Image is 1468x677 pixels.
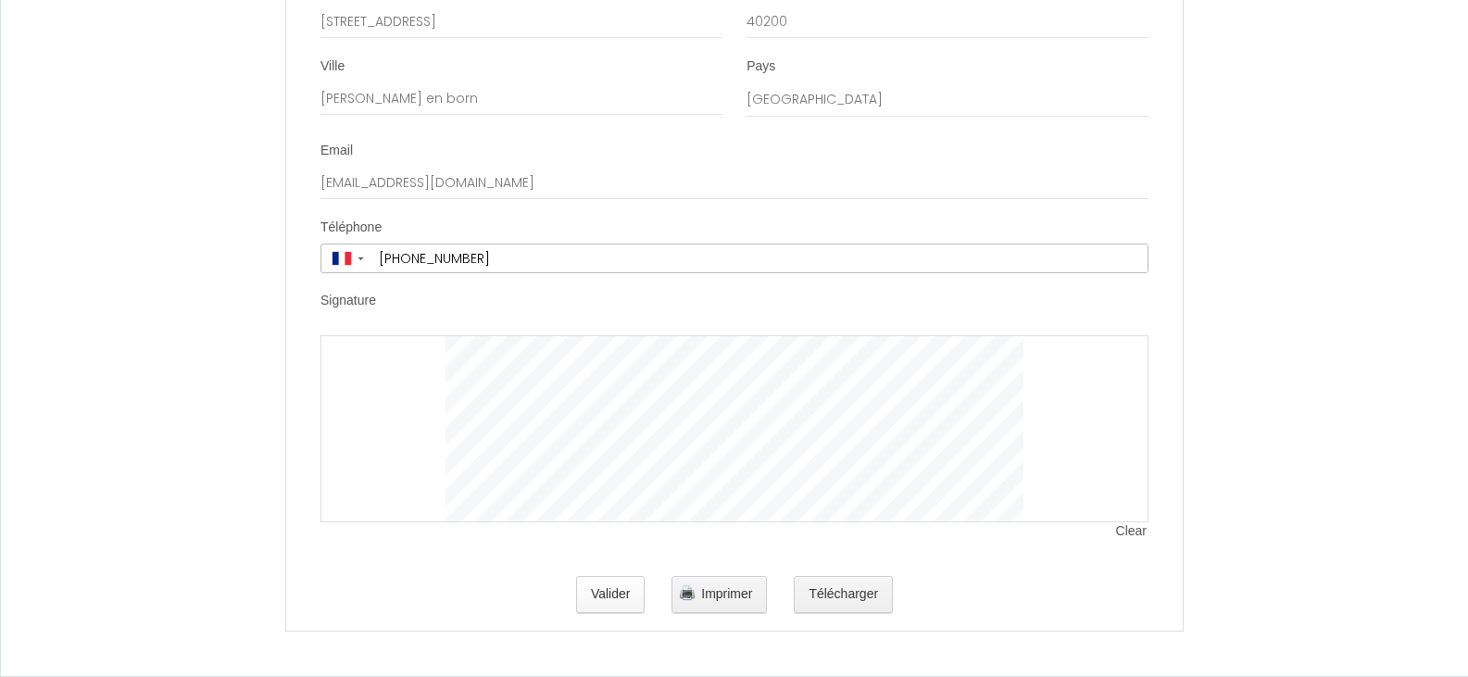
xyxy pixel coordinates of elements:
label: Pays [747,57,775,76]
span: Clear [1116,522,1148,541]
label: Signature [320,292,376,310]
button: Valider [576,576,646,613]
label: Téléphone [320,219,382,237]
button: Imprimer [671,576,767,613]
span: Imprimer [701,586,752,601]
label: Email [320,142,353,160]
span: ▼ [356,255,366,262]
input: +33 6 12 34 56 78 [372,244,1148,272]
label: Ville [320,57,345,76]
button: Télécharger [794,576,893,613]
img: printer.png [680,585,695,600]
